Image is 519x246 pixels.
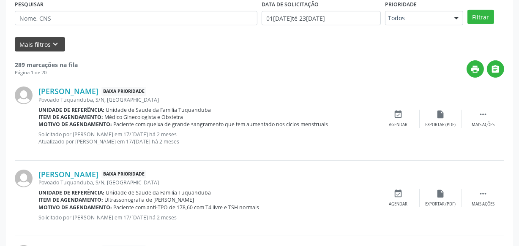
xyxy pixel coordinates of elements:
[38,106,104,114] b: Unidade de referência:
[38,196,103,203] b: Item de agendamento:
[15,170,33,187] img: img
[101,170,146,179] span: Baixa Prioridade
[106,106,211,114] span: Unidade de Saude da Familia Tuquanduba
[38,179,377,186] div: Povoado Tuquanduba, S/N, [GEOGRAPHIC_DATA]
[472,201,494,207] div: Mais ações
[426,122,456,128] div: Exportar (PDF)
[388,14,446,22] span: Todos
[101,87,146,96] span: Baixa Prioridade
[105,196,194,203] span: Ultrassonografia de [PERSON_NAME]
[38,87,98,96] a: [PERSON_NAME]
[15,87,33,104] img: img
[38,121,112,128] b: Motivo de agendamento:
[114,204,259,211] span: Paciente com anti-TPO de 178,60 com T4 livre e TSH normais
[38,204,112,211] b: Motivo de agendamento:
[51,40,60,49] i: keyboard_arrow_down
[389,122,408,128] div: Agendar
[106,189,211,196] span: Unidade de Saude da Familia Tuquanduba
[478,189,488,198] i: 
[467,10,494,24] button: Filtrar
[38,114,103,121] b: Item de agendamento:
[471,65,480,74] i: print
[15,11,257,25] input: Nome, CNS
[38,131,377,145] p: Solicitado por [PERSON_NAME] em 17/[DATE] há 2 meses Atualizado por [PERSON_NAME] em 17/[DATE] há...
[389,201,408,207] div: Agendar
[436,110,445,119] i: insert_drive_file
[436,189,445,198] i: insert_drive_file
[38,96,377,103] div: Povoado Tuquanduba, S/N, [GEOGRAPHIC_DATA]
[38,189,104,196] b: Unidade de referência:
[472,122,494,128] div: Mais ações
[114,121,328,128] span: Paciente com queixa de grande sangramento que tem aumentado nos ciclos menstruais
[38,170,98,179] a: [PERSON_NAME]
[15,69,78,76] div: Página 1 de 20
[394,110,403,119] i: event_available
[105,114,183,121] span: Médico Ginecologista e Obstetra
[262,11,381,25] input: Selecione um intervalo
[478,110,488,119] i: 
[15,61,78,69] strong: 289 marcações na fila
[467,60,484,78] button: print
[426,201,456,207] div: Exportar (PDF)
[15,37,65,52] button: Mais filtroskeyboard_arrow_down
[491,65,500,74] i: 
[487,60,504,78] button: 
[38,214,377,221] p: Solicitado por [PERSON_NAME] em 17/[DATE] há 2 meses
[394,189,403,198] i: event_available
